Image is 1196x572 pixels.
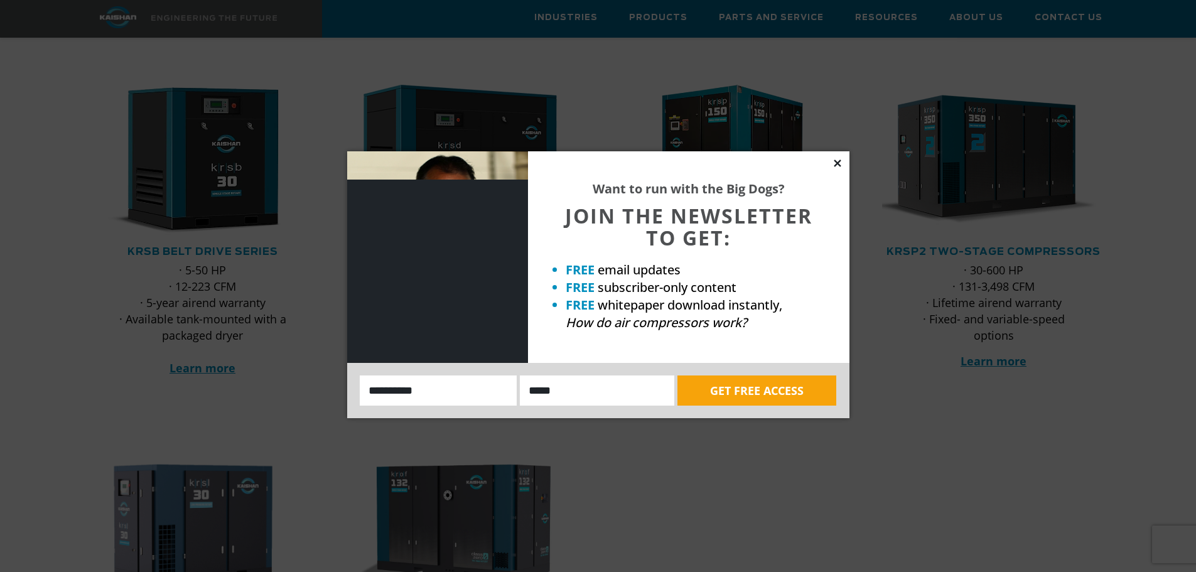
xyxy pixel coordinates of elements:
em: How do air compressors work? [566,314,747,331]
strong: FREE [566,279,595,296]
strong: Want to run with the Big Dogs? [593,180,785,197]
span: email updates [598,261,681,278]
span: subscriber-only content [598,279,736,296]
input: Name: [360,375,517,406]
span: whitepaper download instantly, [598,296,782,313]
button: Close [832,158,843,169]
input: Email [520,375,674,406]
strong: FREE [566,296,595,313]
button: GET FREE ACCESS [677,375,836,406]
strong: FREE [566,261,595,278]
span: JOIN THE NEWSLETTER TO GET: [565,202,812,251]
